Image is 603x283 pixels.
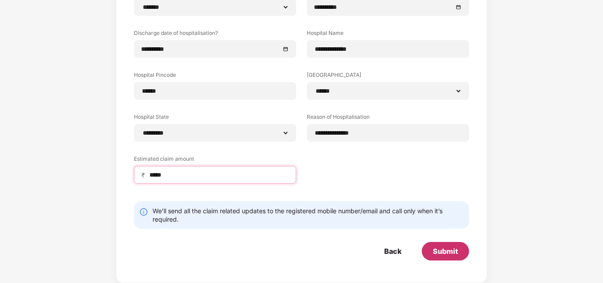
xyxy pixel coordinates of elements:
[307,71,469,82] label: [GEOGRAPHIC_DATA]
[139,208,148,216] img: svg+xml;base64,PHN2ZyBpZD0iSW5mby0yMHgyMCIgeG1sbnM9Imh0dHA6Ly93d3cudzMub3JnLzIwMDAvc3ZnIiB3aWR0aD...
[134,113,296,124] label: Hospital State
[153,207,464,223] div: We’ll send all the claim related updates to the registered mobile number/email and call only when...
[307,113,469,124] label: Reason of Hospitalisation
[134,155,296,166] label: Estimated claim amount
[141,171,149,179] span: ₹
[384,246,401,256] div: Back
[134,71,296,82] label: Hospital Pincode
[433,246,458,256] div: Submit
[134,29,296,40] label: Discharge date of hospitalisation?
[307,29,469,40] label: Hospital Name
